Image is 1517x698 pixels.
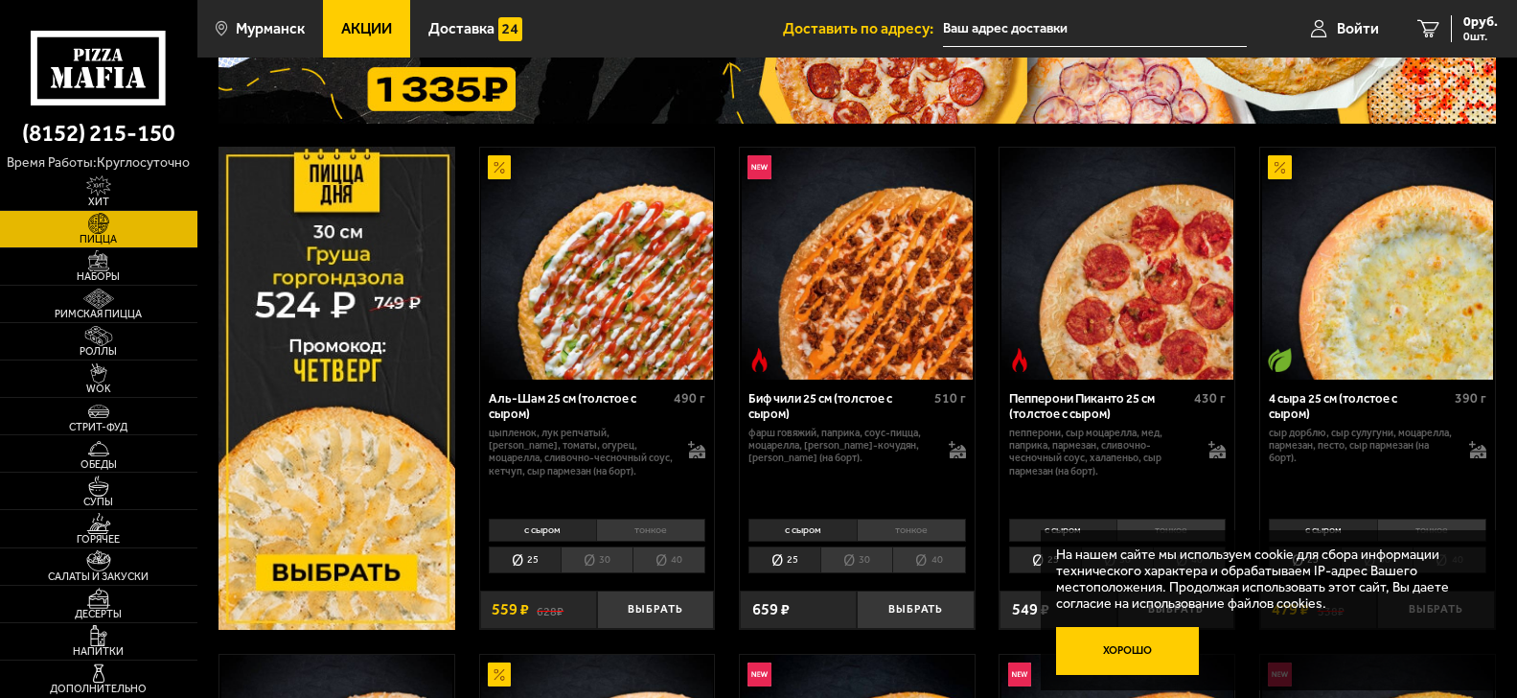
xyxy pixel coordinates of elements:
[748,391,930,422] div: Биф чили 25 см (толстое с сыром)
[740,148,975,380] a: НовинкаОстрое блюдоБиф чили 25 см (толстое с сыром)
[1260,148,1495,380] a: АкционныйВегетарианское блюдо4 сыра 25 см (толстое с сыром)
[632,547,705,573] li: 40
[1463,15,1498,29] span: 0 руб.
[1268,348,1292,372] img: Вегетарианское блюдо
[1463,31,1498,42] span: 0 шт.
[1337,21,1379,36] span: Войти
[597,591,714,629] button: Выбрать
[489,519,597,542] li: с сыром
[748,547,820,573] li: 25
[1008,663,1032,686] img: Новинка
[341,21,392,36] span: Акции
[1377,519,1486,542] li: тонкое
[934,390,966,407] span: 510 г
[1000,148,1234,380] a: Острое блюдоПепперони Пиканто 25 см (толстое с сыром)
[747,348,771,372] img: Острое блюдо
[492,602,529,617] span: 559 ₽
[1116,519,1226,542] li: тонкое
[752,602,790,617] span: 659 ₽
[1056,627,1198,674] button: Хорошо
[783,21,943,36] span: Доставить по адресу:
[747,663,771,686] img: Новинка
[1268,155,1292,179] img: Акционный
[674,390,705,407] span: 490 г
[596,519,705,542] li: тонкое
[1001,148,1233,380] img: Пепперони Пиканто 25 см (толстое с сыром)
[1009,547,1081,573] li: 25
[742,148,974,380] img: Биф чили 25 см (толстое с сыром)
[1009,391,1190,422] div: Пепперони Пиканто 25 см (толстое с сыром)
[1262,148,1494,380] img: 4 сыра 25 см (толстое с сыром)
[1194,390,1226,407] span: 430 г
[1009,519,1117,542] li: с сыром
[943,12,1247,47] input: Ваш адрес доставки
[1269,427,1453,465] p: сыр дорблю, сыр сулугуни, моцарелла, пармезан, песто, сыр пармезан (на борт).
[1012,602,1049,617] span: 549 ₽
[748,427,932,465] p: фарш говяжий, паприка, соус-пицца, моцарелла, [PERSON_NAME]-кочудян, [PERSON_NAME] (на борт).
[489,391,670,422] div: Аль-Шам 25 см (толстое с сыром)
[561,547,632,573] li: 30
[488,663,512,686] img: Акционный
[1008,348,1032,372] img: Острое блюдо
[480,148,715,380] a: АкционныйАль-Шам 25 см (толстое с сыром)
[892,547,965,573] li: 40
[1056,547,1468,612] p: На нашем сайте мы используем cookie для сбора информации технического характера и обрабатываем IP...
[1455,390,1486,407] span: 390 г
[857,591,974,629] button: Выбрать
[1269,391,1450,422] div: 4 сыра 25 см (толстое с сыром)
[236,21,305,36] span: Мурманск
[481,148,713,380] img: Аль-Шам 25 см (толстое с сыром)
[1009,427,1193,477] p: пепперони, сыр Моцарелла, мед, паприка, пармезан, сливочно-чесночный соус, халапеньо, сыр пармеза...
[1269,519,1377,542] li: с сыром
[489,427,673,477] p: цыпленок, лук репчатый, [PERSON_NAME], томаты, огурец, моцарелла, сливочно-чесночный соус, кетчуп...
[857,519,966,542] li: тонкое
[498,17,522,41] img: 15daf4d41897b9f0e9f617042186c801.svg
[489,547,561,573] li: 25
[428,21,494,36] span: Доставка
[747,155,771,179] img: Новинка
[820,547,892,573] li: 30
[537,602,563,617] s: 628 ₽
[748,519,857,542] li: с сыром
[488,155,512,179] img: Акционный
